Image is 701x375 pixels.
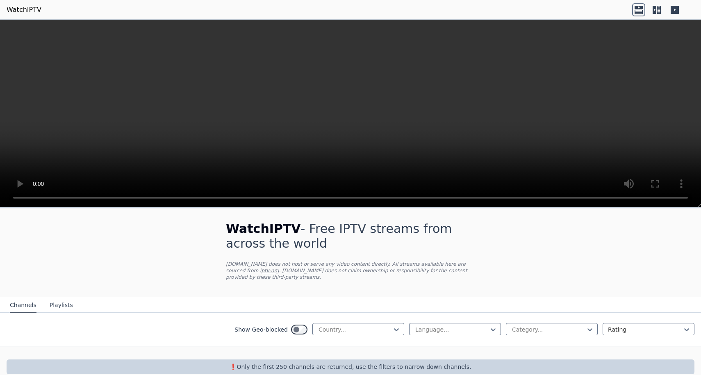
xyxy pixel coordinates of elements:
p: [DOMAIN_NAME] does not host or serve any video content directly. All streams available here are s... [226,261,475,280]
h1: - Free IPTV streams from across the world [226,221,475,251]
p: ❗️Only the first 250 channels are returned, use the filters to narrow down channels. [10,363,691,371]
label: Show Geo-blocked [234,325,288,334]
a: iptv-org [260,268,279,273]
a: WatchIPTV [7,5,41,15]
button: Playlists [50,298,73,313]
span: WatchIPTV [226,221,301,236]
button: Channels [10,298,36,313]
